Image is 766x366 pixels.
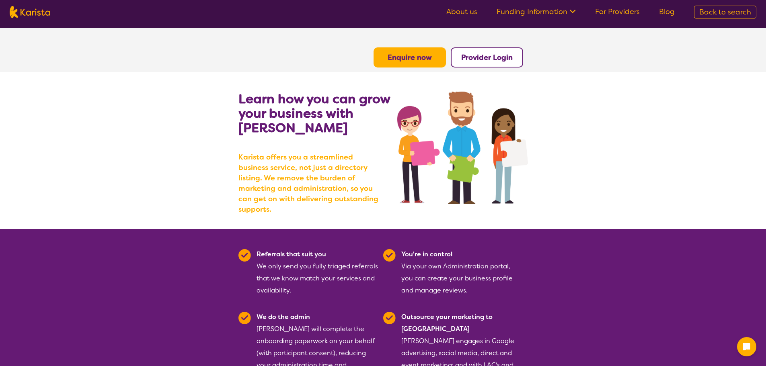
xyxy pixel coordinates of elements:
[257,248,378,296] div: We only send you fully triaged referrals that we know match your services and availability.
[401,248,523,296] div: Via your own Administration portal, you can create your business profile and manage reviews.
[461,53,513,62] a: Provider Login
[401,313,493,333] b: Outsource your marketing to [GEOGRAPHIC_DATA]
[451,47,523,67] button: Provider Login
[383,312,396,324] img: Tick
[238,90,390,136] b: Learn how you can grow your business with [PERSON_NAME]
[397,92,528,204] img: grow your business with Karista
[446,7,477,16] a: About us
[10,6,50,18] img: Karista logo
[699,7,751,17] span: Back to search
[238,249,251,262] img: Tick
[388,53,432,62] a: Enquire now
[659,7,675,16] a: Blog
[257,250,326,258] b: Referrals that suit you
[383,249,396,262] img: Tick
[694,6,756,18] a: Back to search
[401,250,452,258] b: You're in control
[238,152,383,215] b: Karista offers you a streamlined business service, not just a directory listing. We remove the bu...
[257,313,310,321] b: We do the admin
[374,47,446,67] button: Enquire now
[238,312,251,324] img: Tick
[497,7,576,16] a: Funding Information
[595,7,640,16] a: For Providers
